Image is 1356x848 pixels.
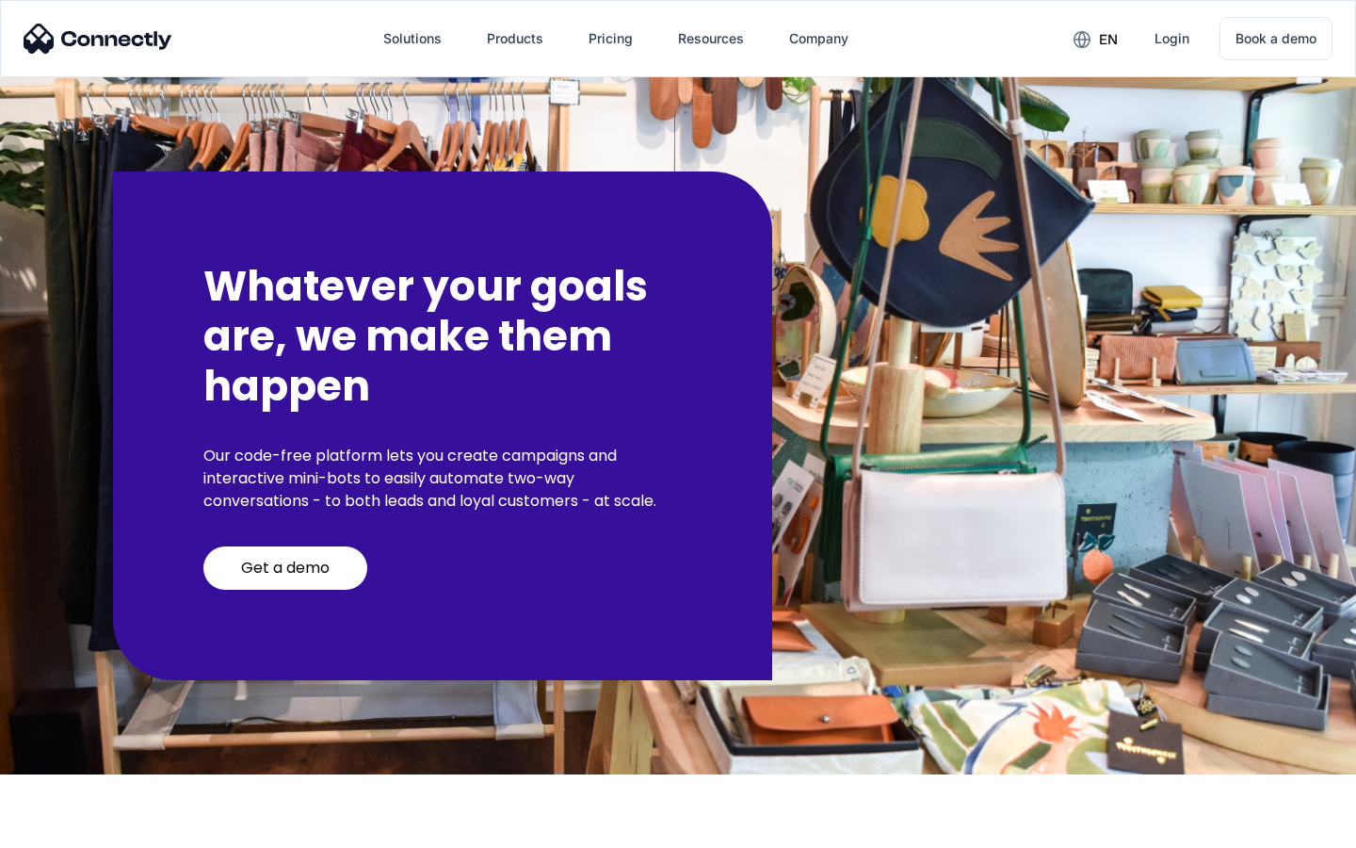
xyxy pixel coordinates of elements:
[203,262,682,411] h2: Whatever your goals are, we make them happen
[678,25,744,52] div: Resources
[589,25,633,52] div: Pricing
[203,546,367,590] a: Get a demo
[383,25,442,52] div: Solutions
[203,445,682,513] p: Our code-free platform lets you create campaigns and interactive mini-bots to easily automate two...
[38,815,113,841] ul: Language list
[573,16,648,61] a: Pricing
[241,559,330,578] div: Get a demo
[789,25,848,52] div: Company
[1099,26,1118,53] div: en
[1219,17,1332,60] a: Book a demo
[1139,16,1204,61] a: Login
[1154,25,1189,52] div: Login
[487,25,543,52] div: Products
[19,815,113,841] aside: Language selected: English
[24,24,172,54] img: Connectly Logo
